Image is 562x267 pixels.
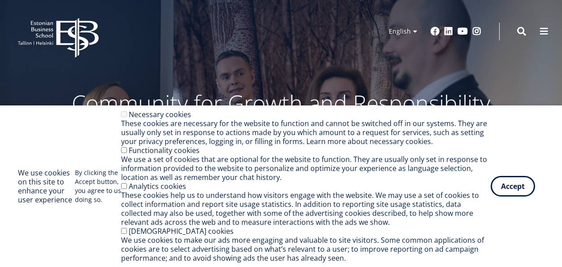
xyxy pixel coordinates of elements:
div: We use a set of cookies that are optional for the website to function. They are usually only set ... [121,155,491,182]
a: Youtube [457,27,468,36]
p: Community for Growth and Responsibility [44,90,519,117]
label: Analytics cookies [129,181,186,191]
a: Instagram [472,27,481,36]
label: [DEMOGRAPHIC_DATA] cookies [129,226,234,236]
a: Linkedin [444,27,453,36]
p: By clicking the Accept button, you agree to us doing so. [75,168,121,204]
button: Accept [491,176,535,197]
div: These cookies help us to understand how visitors engage with the website. We may use a set of coo... [121,191,491,227]
a: Facebook [431,27,440,36]
h2: We use cookies on this site to enhance your user experience [18,168,75,204]
div: We use cookies to make our ads more engaging and valuable to site visitors. Some common applicati... [121,236,491,263]
label: Necessary cookies [129,109,191,119]
div: These cookies are necessary for the website to function and cannot be switched off in our systems... [121,119,491,146]
label: Functionality cookies [129,145,200,155]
